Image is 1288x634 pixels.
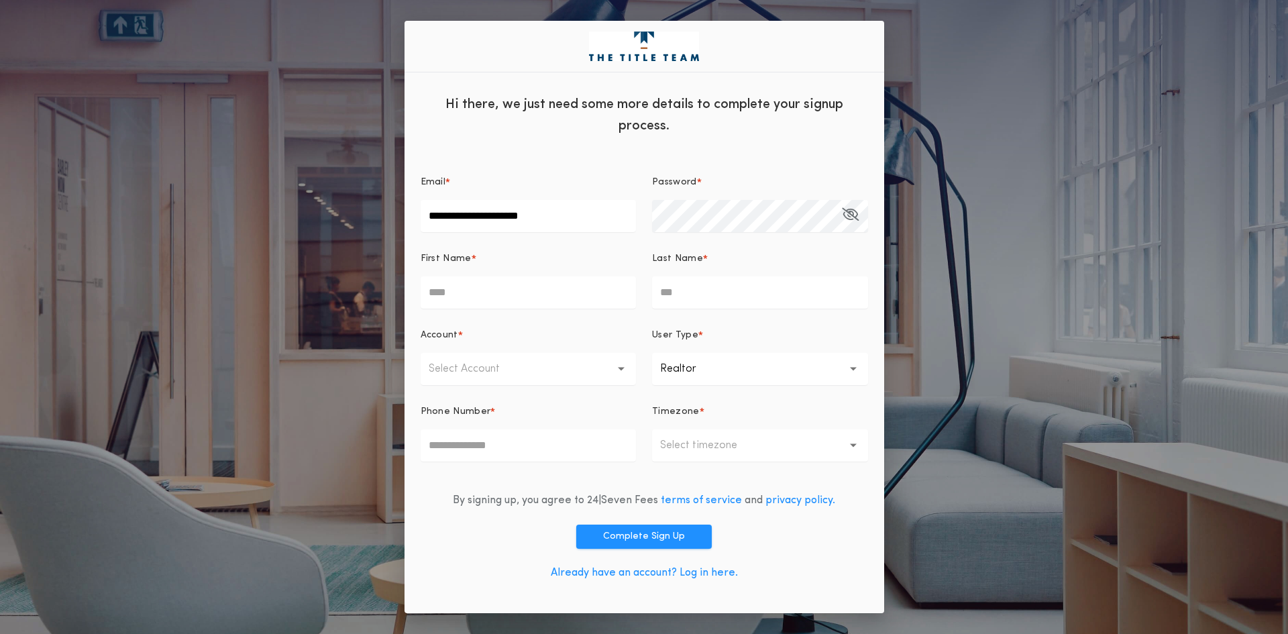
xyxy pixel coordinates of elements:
p: Select Account [429,361,521,377]
p: Select timezone [660,437,759,454]
div: By signing up, you agree to 24|Seven Fees and [453,492,835,509]
input: Phone Number* [421,429,637,462]
div: Hi there, we just need some more details to complete your signup process. [405,83,884,144]
button: Select Account [421,353,637,385]
input: Last Name* [652,276,868,309]
img: logo [589,32,699,61]
a: Already have an account? Log in here. [551,568,738,578]
input: Email* [421,200,637,232]
button: Password* [842,200,859,232]
button: Complete Sign Up [576,525,712,549]
p: Last Name [652,252,703,266]
p: User Type [652,329,698,342]
p: Account [421,329,458,342]
input: Password* [652,200,868,232]
p: Timezone [652,405,700,419]
input: First Name* [421,276,637,309]
p: Email [421,176,446,189]
a: privacy policy. [765,495,835,506]
a: terms of service [661,495,742,506]
p: Realtor [660,361,718,377]
p: First Name [421,252,472,266]
p: Password [652,176,697,189]
button: Select timezone [652,429,868,462]
p: Phone Number [421,405,491,419]
button: Realtor [652,353,868,385]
